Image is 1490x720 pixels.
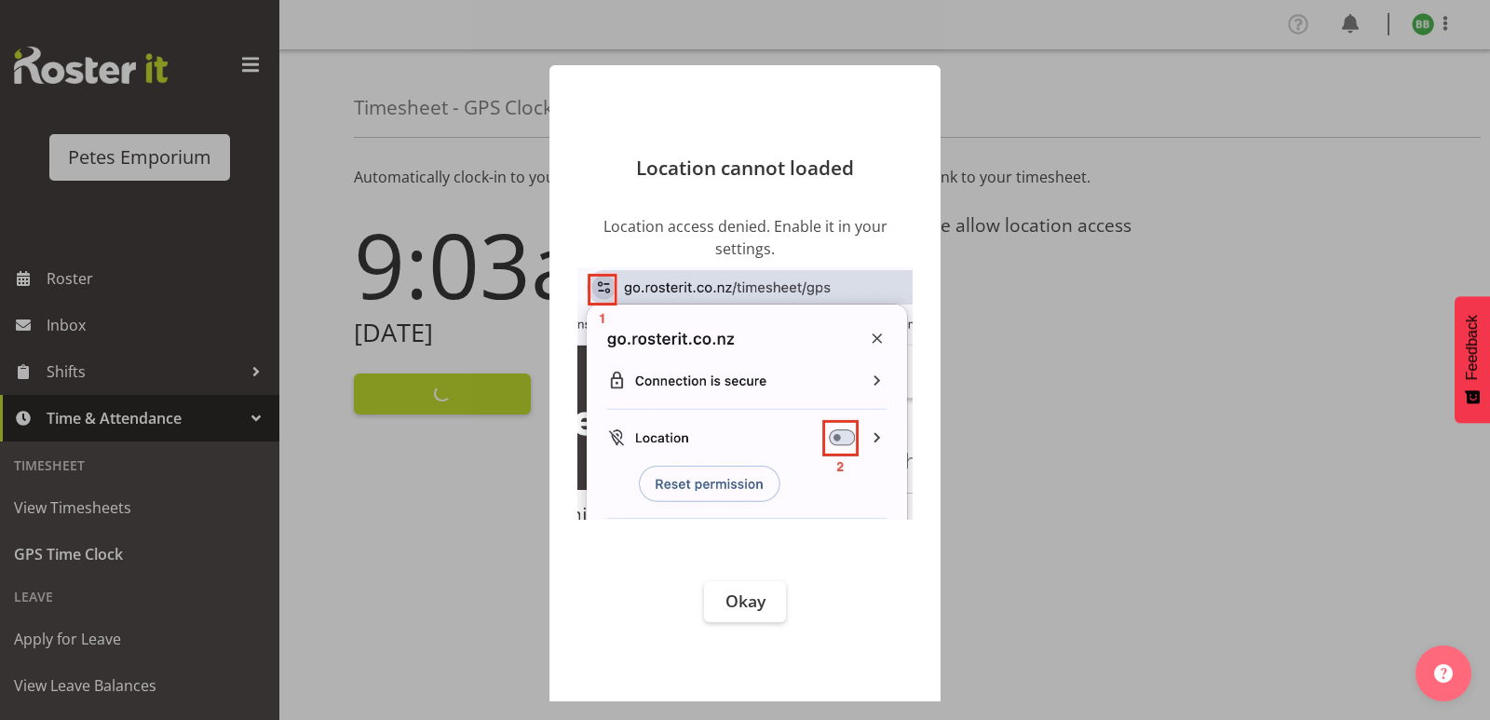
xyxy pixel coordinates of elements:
span: Feedback [1464,315,1481,380]
button: Okay [704,581,786,622]
button: Feedback - Show survey [1455,296,1490,423]
span: Okay [725,590,765,612]
div: Location access denied. Enable it in your settings. [577,215,913,525]
img: help-xxl-2.png [1434,664,1453,683]
img: location guide [577,267,913,520]
p: Location cannot loaded [568,158,922,178]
